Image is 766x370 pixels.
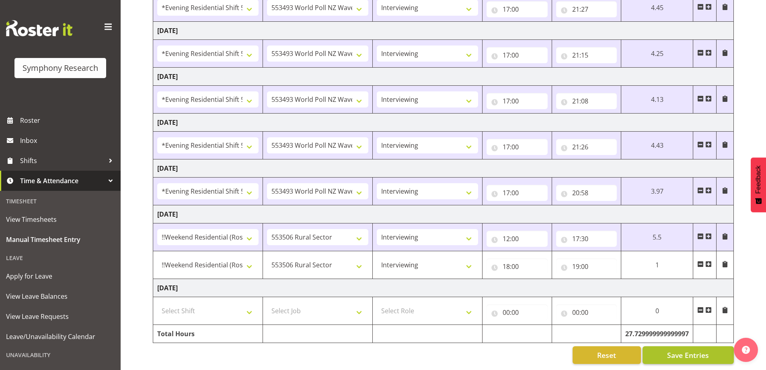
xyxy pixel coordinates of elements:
[556,185,617,201] input: Click to select...
[487,47,548,63] input: Click to select...
[6,213,115,225] span: View Timesheets
[667,350,709,360] span: Save Entries
[6,270,115,282] span: Apply for Leave
[2,209,119,229] a: View Timesheets
[153,205,734,223] td: [DATE]
[556,231,617,247] input: Click to select...
[621,132,693,159] td: 4.43
[487,139,548,155] input: Click to select...
[23,62,98,74] div: Symphony Research
[556,1,617,17] input: Click to select...
[621,86,693,114] td: 4.13
[573,346,641,364] button: Reset
[2,250,119,266] div: Leave
[20,175,105,187] span: Time & Attendance
[621,178,693,205] td: 3.97
[556,93,617,109] input: Click to select...
[621,325,693,343] td: 27.729999999999997
[487,185,548,201] input: Click to select...
[742,346,750,354] img: help-xxl-2.png
[2,306,119,327] a: View Leave Requests
[6,331,115,343] span: Leave/Unavailability Calendar
[6,290,115,302] span: View Leave Balances
[751,157,766,212] button: Feedback - Show survey
[487,304,548,320] input: Click to select...
[556,258,617,275] input: Click to select...
[621,251,693,279] td: 1
[621,40,693,68] td: 4.25
[556,47,617,63] input: Click to select...
[487,231,548,247] input: Click to select...
[487,1,548,17] input: Click to select...
[2,229,119,250] a: Manual Timesheet Entry
[20,155,105,167] span: Shifts
[153,325,263,343] td: Total Hours
[643,346,734,364] button: Save Entries
[153,279,734,297] td: [DATE]
[621,223,693,251] td: 5.5
[6,20,72,36] img: Rosterit website logo
[621,297,693,325] td: 0
[2,193,119,209] div: Timesheet
[755,165,762,194] span: Feedback
[20,134,117,147] span: Inbox
[6,310,115,322] span: View Leave Requests
[153,68,734,86] td: [DATE]
[20,114,117,126] span: Roster
[153,159,734,178] td: [DATE]
[6,234,115,246] span: Manual Timesheet Entry
[487,258,548,275] input: Click to select...
[2,286,119,306] a: View Leave Balances
[556,304,617,320] input: Click to select...
[597,350,616,360] span: Reset
[153,114,734,132] td: [DATE]
[556,139,617,155] input: Click to select...
[2,266,119,286] a: Apply for Leave
[2,327,119,347] a: Leave/Unavailability Calendar
[2,347,119,363] div: Unavailability
[487,93,548,109] input: Click to select...
[153,22,734,40] td: [DATE]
